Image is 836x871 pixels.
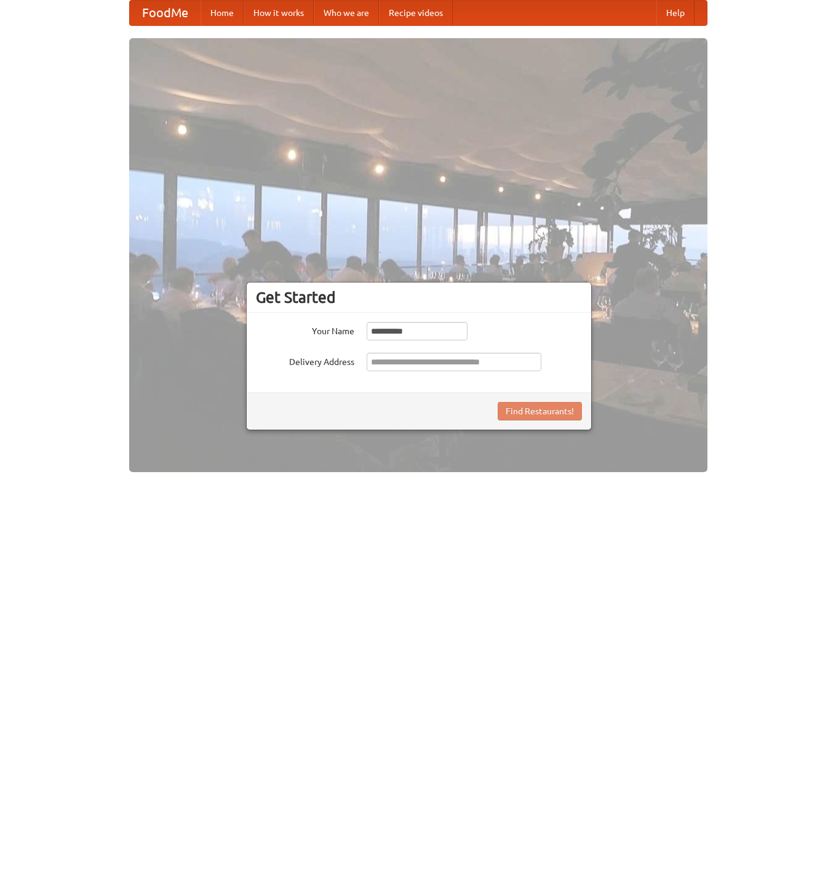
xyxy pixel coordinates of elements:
[256,288,582,307] h3: Get Started
[256,322,354,337] label: Your Name
[498,402,582,420] button: Find Restaurants!
[314,1,379,25] a: Who we are
[201,1,244,25] a: Home
[379,1,453,25] a: Recipe videos
[256,353,354,368] label: Delivery Address
[656,1,695,25] a: Help
[244,1,314,25] a: How it works
[130,1,201,25] a: FoodMe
